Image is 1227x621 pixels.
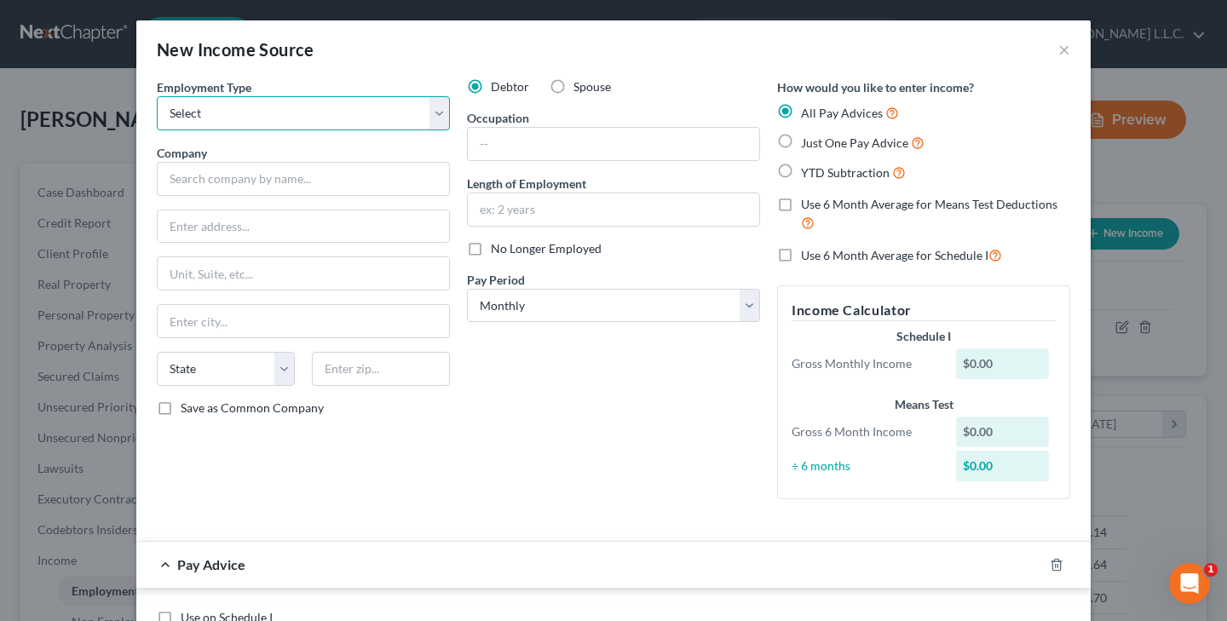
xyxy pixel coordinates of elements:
span: Debtor [491,79,529,94]
div: $0.00 [956,417,1050,447]
span: Employment Type [157,80,251,95]
h5: Income Calculator [792,300,1056,321]
label: Length of Employment [467,175,586,193]
div: $0.00 [956,451,1050,481]
input: Enter address... [158,210,449,243]
span: All Pay Advices [801,106,883,120]
span: 1 [1204,563,1218,577]
label: Occupation [467,109,529,127]
span: YTD Subtraction [801,165,890,180]
input: Enter zip... [312,352,450,386]
span: Use 6 Month Average for Schedule I [801,248,988,262]
span: Use 6 Month Average for Means Test Deductions [801,197,1057,211]
div: Gross Monthly Income [783,355,948,372]
input: -- [468,128,759,160]
div: ÷ 6 months [783,457,948,474]
span: Just One Pay Advice [801,135,908,150]
span: Company [157,146,207,160]
div: New Income Source [157,37,314,61]
div: $0.00 [956,348,1050,379]
div: Gross 6 Month Income [783,423,948,440]
input: Unit, Suite, etc... [158,257,449,290]
div: Schedule I [792,328,1056,345]
div: Means Test [792,396,1056,413]
button: × [1058,39,1070,60]
input: Enter city... [158,305,449,337]
span: Pay Advice [177,556,245,572]
label: How would you like to enter income? [777,78,974,96]
span: Save as Common Company [181,400,324,415]
iframe: Intercom live chat [1169,563,1210,604]
span: No Longer Employed [491,241,602,256]
input: Search company by name... [157,162,450,196]
span: Spouse [573,79,611,94]
input: ex: 2 years [468,193,759,226]
span: Pay Period [467,273,525,287]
